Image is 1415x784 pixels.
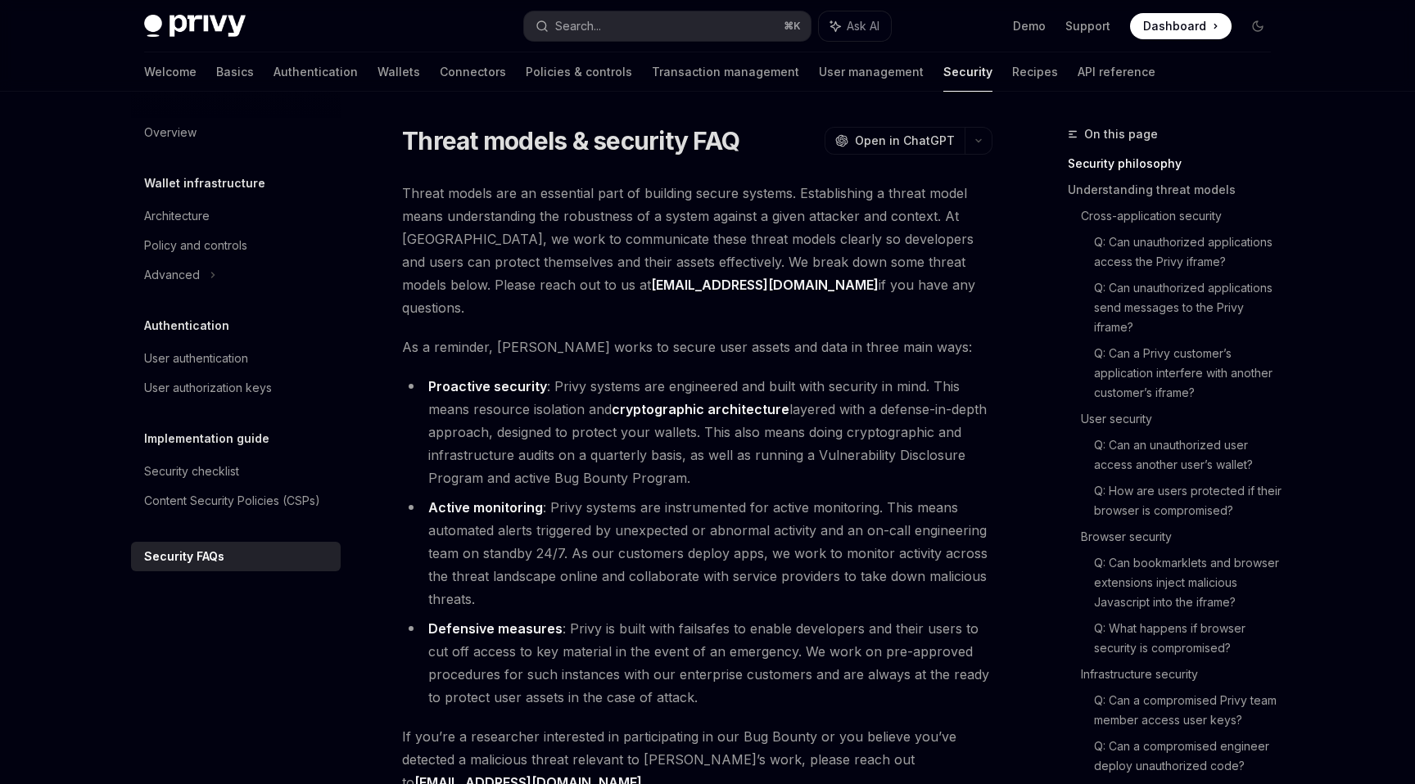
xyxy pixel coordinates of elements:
[402,496,992,611] li: : Privy systems are instrumented for active monitoring. This means automated alerts triggered by ...
[1094,615,1284,661] a: Q: What happens if browser security is compromised?
[144,123,197,142] div: Overview
[1094,550,1284,615] a: Q: Can bookmarklets and browser extensions inject malicious Javascript into the iframe?
[847,18,879,34] span: Ask AI
[428,378,547,394] strong: Proactive security
[555,16,601,36] div: Search...
[1081,661,1284,687] a: Infrastructure security
[144,547,224,566] div: Security FAQs
[855,133,955,149] span: Open in ChatGPT
[402,617,992,709] li: : Privy is built with failsafes to enable developers and their users to cut off access to key mat...
[1012,52,1058,92] a: Recipes
[1094,340,1284,406] a: Q: Can a Privy customer’s application interfere with another customer’s iframe?
[1094,733,1284,779] a: Q: Can a compromised engineer deploy unauthorized code?
[652,52,799,92] a: Transaction management
[1245,13,1271,39] button: Toggle dark mode
[131,457,341,486] a: Security checklist
[428,620,563,637] strong: Defensive measures
[377,52,420,92] a: Wallets
[1065,18,1110,34] a: Support
[1094,229,1284,275] a: Q: Can unauthorized applications access the Privy iframe?
[131,344,341,373] a: User authentication
[1094,478,1284,524] a: Q: How are users protected if their browser is compromised?
[144,429,269,448] h5: Implementation guide
[1068,177,1284,203] a: Understanding threat models
[131,542,341,571] a: Security FAQs
[144,462,239,481] div: Security checklist
[144,265,200,285] div: Advanced
[524,11,811,41] button: Search...⌘K
[612,401,789,418] a: cryptographic architecture
[440,52,506,92] a: Connectors
[819,52,924,92] a: User management
[784,20,801,33] span: ⌘ K
[274,52,358,92] a: Authentication
[131,231,341,260] a: Policy and controls
[131,201,341,231] a: Architecture
[402,182,992,319] span: Threat models are an essential part of building secure systems. Establishing a threat model means...
[651,277,879,294] a: [EMAIL_ADDRESS][DOMAIN_NAME]
[943,52,992,92] a: Security
[819,11,891,41] button: Ask AI
[1081,406,1284,432] a: User security
[1068,151,1284,177] a: Security philosophy
[402,336,992,358] span: As a reminder, [PERSON_NAME] works to secure user assets and data in three main ways:
[144,173,265,193] h5: Wallet infrastructure
[144,52,197,92] a: Welcome
[144,316,229,336] h5: Authentication
[144,15,246,38] img: dark logo
[144,236,247,255] div: Policy and controls
[131,373,341,403] a: User authorization keys
[1130,13,1232,39] a: Dashboard
[216,52,254,92] a: Basics
[1078,52,1155,92] a: API reference
[402,375,992,489] li: : Privy systems are engineered and built with security in mind. This means resource isolation and...
[144,491,320,511] div: Content Security Policies (CSPs)
[825,127,965,155] button: Open in ChatGPT
[526,52,632,92] a: Policies & controls
[144,349,248,368] div: User authentication
[1094,687,1284,733] a: Q: Can a compromised Privy team member access user keys?
[1094,275,1284,340] a: Q: Can unauthorized applications send messages to the Privy iframe?
[1081,203,1284,229] a: Cross-application security
[1081,524,1284,550] a: Browser security
[1143,18,1206,34] span: Dashboard
[144,206,210,226] div: Architecture
[131,486,341,516] a: Content Security Policies (CSPs)
[1094,432,1284,478] a: Q: Can an unauthorized user access another user’s wallet?
[144,378,272,398] div: User authorization keys
[1084,124,1158,144] span: On this page
[402,126,739,155] h1: Threat models & security FAQ
[1013,18,1046,34] a: Demo
[131,118,341,147] a: Overview
[428,499,543,516] strong: Active monitoring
